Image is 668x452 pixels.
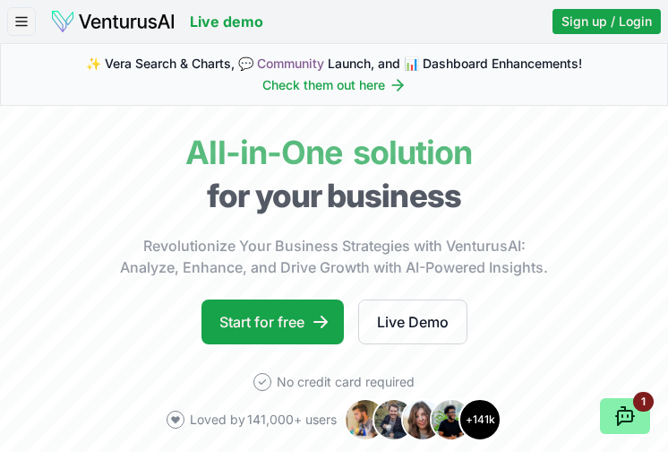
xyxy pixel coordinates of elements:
a: Sign up / Login [552,9,661,34]
img: Avatar 3 [401,398,444,441]
img: logo [50,9,176,34]
span: Sign up / Login [561,13,652,30]
img: Avatar 4 [430,398,473,441]
img: Avatar 1 [344,398,387,441]
img: Avatar 2 [373,398,415,441]
a: Live demo [190,11,263,32]
span: ✨ Vera Search & Charts, 💬 Launch, and 📊 Dashboard Enhancements! [86,55,582,73]
a: Check them out here [262,76,407,94]
a: Live Demo [358,300,467,344]
a: Start for free [201,300,344,344]
a: Community [257,56,324,71]
div: 1 [633,392,655,413]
